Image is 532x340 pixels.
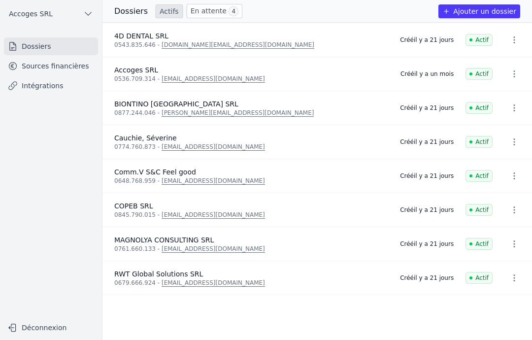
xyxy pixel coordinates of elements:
[187,4,242,18] a: En attente 4
[465,68,493,80] span: Actif
[465,272,493,284] span: Actif
[114,75,389,83] div: 0536.709.314 -
[114,134,177,142] span: Cauchie, Séverine
[114,177,388,185] div: 0648.768.959 -
[114,168,196,176] span: Comm.V S&C Feel good
[400,36,454,44] div: Créé il y a 21 jours
[114,109,388,117] div: 0877.244.046 -
[400,104,454,112] div: Créé il y a 21 jours
[4,57,98,75] a: Sources financières
[400,70,454,78] div: Créé il y a un mois
[114,100,238,108] span: BIONTINO [GEOGRAPHIC_DATA] SRL
[114,143,388,151] div: 0774.760.873 -
[465,136,493,148] span: Actif
[400,138,454,146] div: Créé il y a 21 jours
[9,9,53,19] span: Accoges SRL
[4,77,98,95] a: Intégrations
[114,66,158,74] span: Accoges SRL
[465,102,493,114] span: Actif
[114,202,153,210] span: COPEB SRL
[4,37,98,55] a: Dossiers
[114,32,168,40] span: 4D DENTAL SRL
[465,170,493,182] span: Actif
[156,4,183,18] a: Actifs
[465,238,493,250] span: Actif
[465,204,493,216] span: Actif
[229,6,238,16] span: 4
[114,236,214,244] span: MAGNOLYA CONSULTING SRL
[465,34,493,46] span: Actif
[400,172,454,180] div: Créé il y a 21 jours
[114,41,388,49] div: 0543.835.646 -
[114,279,388,287] div: 0679.666.924 -
[438,4,520,18] button: Ajouter un dossier
[114,211,388,219] div: 0845.790.015 -
[114,270,203,278] span: RWT Global Solutions SRL
[4,320,98,336] button: Déconnexion
[114,5,148,17] h3: Dossiers
[400,240,454,248] div: Créé il y a 21 jours
[400,206,454,214] div: Créé il y a 21 jours
[400,274,454,282] div: Créé il y a 21 jours
[4,6,98,22] button: Accoges SRL
[114,245,388,253] div: 0761.660.133 -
